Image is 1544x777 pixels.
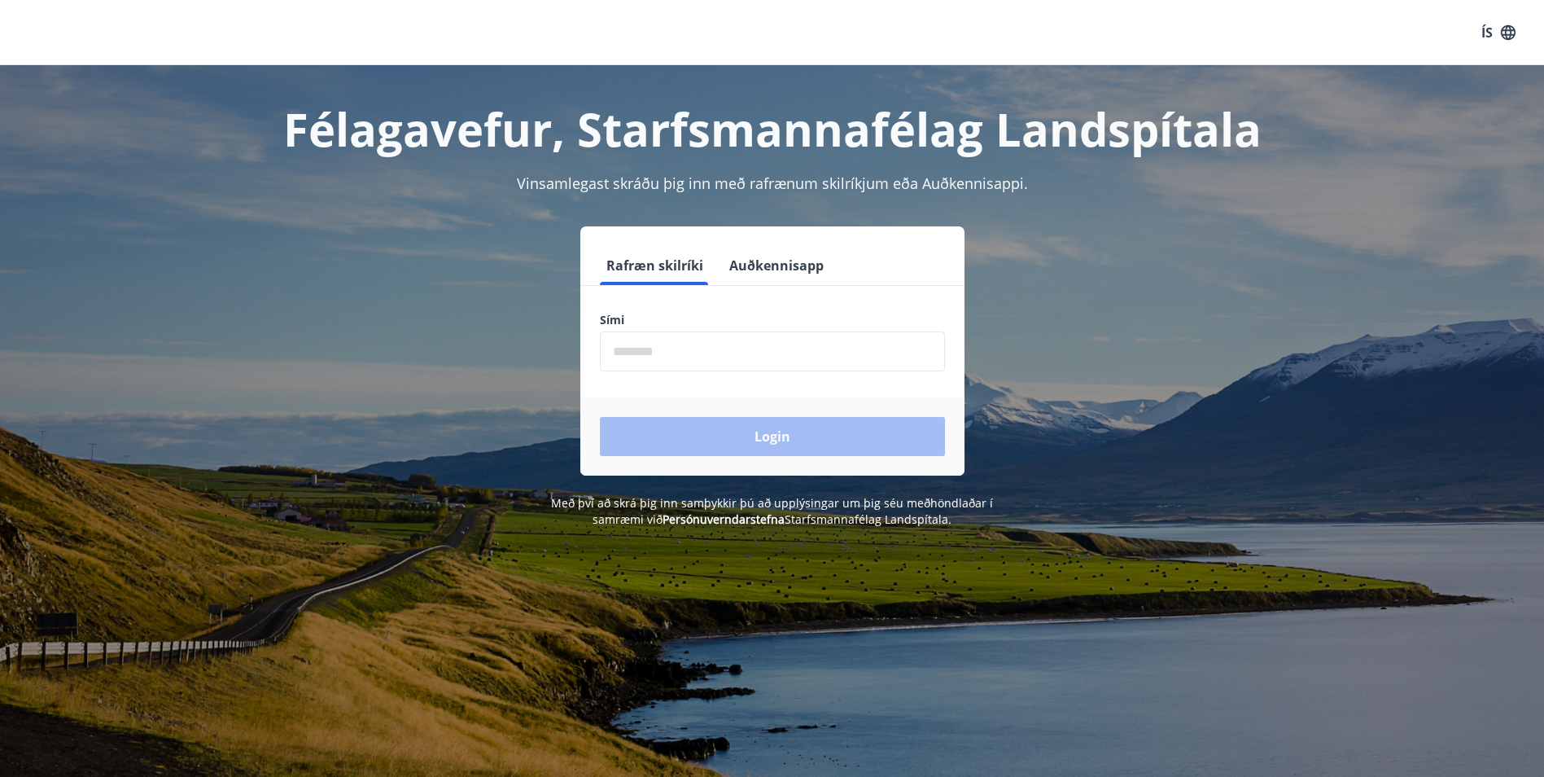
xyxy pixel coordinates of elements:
button: Rafræn skilríki [600,246,710,285]
button: Auðkennisapp [723,246,830,285]
a: Persónuverndarstefna [663,511,785,527]
label: Sími [600,312,945,328]
h1: Félagavefur, Starfsmannafélag Landspítala [206,98,1339,160]
button: ÍS [1472,18,1524,47]
span: Með því að skrá þig inn samþykkir þú að upplýsingar um þig séu meðhöndlaðar í samræmi við Starfsm... [551,495,993,527]
span: Vinsamlegast skráðu þig inn með rafrænum skilríkjum eða Auðkennisappi. [517,173,1028,193]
